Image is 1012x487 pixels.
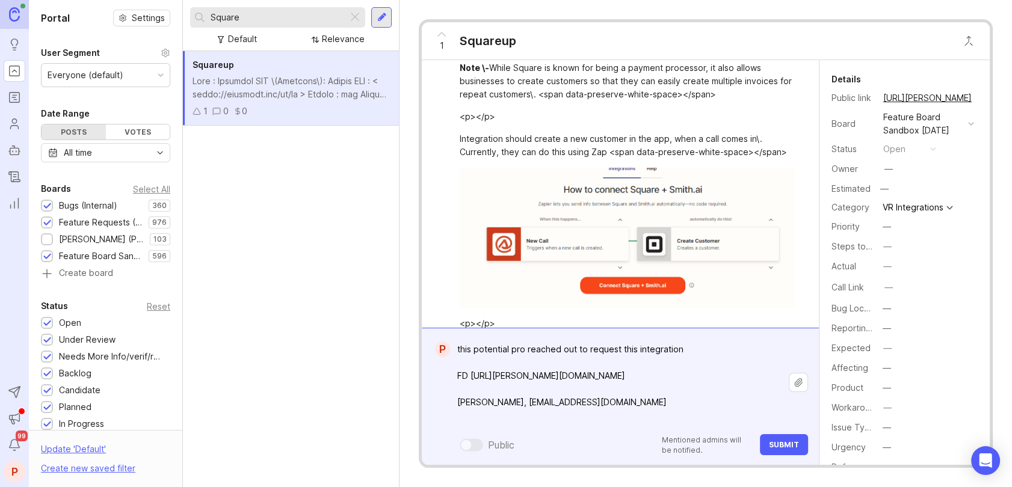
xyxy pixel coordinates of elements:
[322,32,365,46] div: Relevance
[211,11,343,24] input: Search...
[832,142,874,156] div: Status
[880,340,895,356] button: Expected
[832,201,874,214] div: Category
[132,12,165,24] span: Settings
[152,218,167,227] p: 976
[4,192,25,214] a: Reporting
[4,139,25,161] a: Autopilot
[883,381,891,394] div: —
[42,124,106,139] div: Posts
[203,105,208,118] div: 1
[41,11,70,25] h1: Portal
[223,105,229,118] div: 0
[106,124,170,139] div: Votes
[832,241,913,251] label: Steps to Reproduce
[769,440,799,449] span: Submit
[4,60,25,82] a: Portal
[460,110,795,123] div: <p></p>
[832,117,874,130] div: Board
[59,250,143,263] div: Feature Board Sandbox [DATE]
[832,422,875,432] label: Issue Type
[832,91,874,105] div: Public link
[450,338,789,427] textarea: this potential pro reached out to request this integration FD [URL][PERSON_NAME][DOMAIN_NAME] [PE...
[832,442,866,452] label: Urgency
[883,361,891,375] div: —
[832,363,868,373] label: Affecting
[193,75,389,101] div: Lore : Ipsumdol SIT \(Ametcons\): Adipis ELI : < seddo://eiusmodt.inc/ut/la > Etdolo : mag Aliqua...
[4,34,25,55] a: Ideas
[883,322,891,335] div: —
[59,233,144,246] div: [PERSON_NAME] (Public)
[460,32,516,49] div: Squareup
[883,342,892,355] div: —
[59,417,104,430] div: In Progress
[883,220,891,233] div: —
[832,382,863,393] label: Product
[41,299,68,313] div: Status
[435,342,450,357] div: P
[883,111,963,137] div: Feature Board Sandbox [DATE]
[883,203,943,212] div: VR Integrations
[883,260,892,273] div: —
[183,51,399,126] a: SquareupLore : Ipsumdol SIT \(Ametcons\): Adipis ELI : < seddo://eiusmodt.inc/ut/la > Etdolo : ma...
[460,317,795,330] div: <p></p>
[59,216,143,229] div: Feature Requests (Internal)
[880,400,895,415] button: Workaround
[880,90,975,106] a: [URL][PERSON_NAME]
[59,199,117,212] div: Bugs (Internal)
[760,434,808,455] button: Submit
[971,446,1000,475] div: Open Intercom Messenger
[880,239,895,254] button: Steps to Reproduce
[883,240,892,253] div: —
[789,373,808,392] button: Upload file
[228,32,257,46] div: Default
[488,438,514,452] div: Public
[193,60,234,70] span: Squareup
[113,10,170,26] a: Settings
[832,282,864,292] label: Call Link
[832,303,884,313] label: Bug Location
[59,384,100,397] div: Candidate
[152,201,167,210] p: 360
[59,316,81,329] div: Open
[64,146,92,159] div: All time
[832,261,856,271] label: Actual
[242,105,247,118] div: 0
[883,461,892,474] div: —
[9,7,20,21] img: Canny Home
[883,421,891,434] div: —
[460,61,795,101] div: While Square is known for being a payment processor, it also allows businesses to create customer...
[460,63,489,73] div: Note \-
[881,280,896,295] button: Call Link
[832,72,861,87] div: Details
[41,106,90,121] div: Date Range
[662,435,753,455] p: Mentioned admins will be notified.
[4,408,25,429] button: Announcements
[150,148,170,158] svg: toggle icon
[4,461,25,482] button: P
[832,162,874,176] div: Owner
[880,459,895,475] button: Reference(s)
[4,381,25,403] button: Send to Autopilot
[832,185,871,193] div: Estimated
[957,29,981,53] button: Close button
[41,46,100,60] div: User Segment
[832,323,896,333] label: Reporting Team
[884,281,893,294] div: —
[59,367,91,380] div: Backlog
[832,462,885,472] label: Reference(s)
[153,234,167,244] p: 103
[4,87,25,108] a: Roadmaps
[877,181,892,197] div: —
[880,259,895,274] button: Actual
[152,251,167,261] p: 596
[147,303,170,310] div: Reset
[41,443,106,462] div: Update ' Default '
[41,462,135,475] div: Create new saved filter
[883,441,891,454] div: —
[4,166,25,188] a: Changelog
[883,401,892,414] div: —
[48,69,123,82] div: Everyone (default)
[59,400,91,414] div: Planned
